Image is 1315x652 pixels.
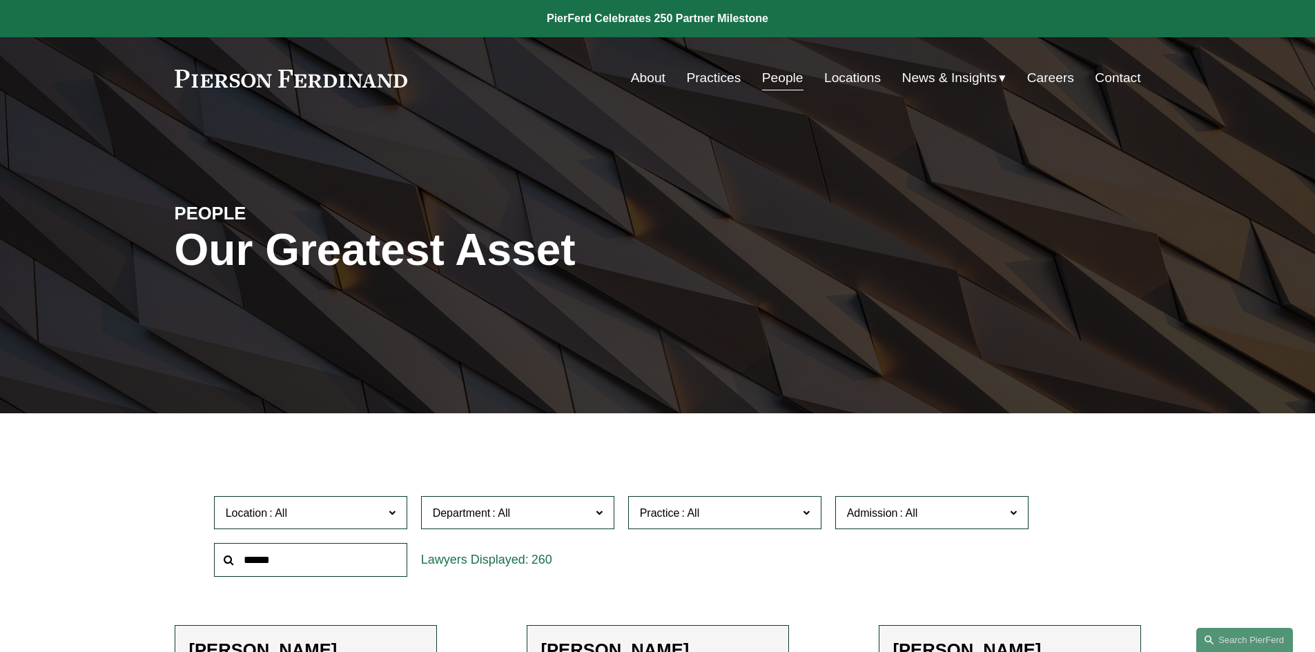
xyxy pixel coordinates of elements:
a: Locations [824,65,881,91]
a: Careers [1027,65,1074,91]
span: 260 [532,553,552,566]
h4: PEOPLE [175,202,416,224]
span: Department [433,507,491,519]
span: Practice [640,507,680,519]
a: Practices [686,65,741,91]
a: folder dropdown [902,65,1006,91]
a: Contact [1095,65,1140,91]
h1: Our Greatest Asset [175,225,819,275]
a: Search this site [1196,628,1293,652]
span: Location [226,507,268,519]
span: Admission [847,507,898,519]
span: News & Insights [902,66,997,90]
a: People [762,65,803,91]
a: About [631,65,665,91]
